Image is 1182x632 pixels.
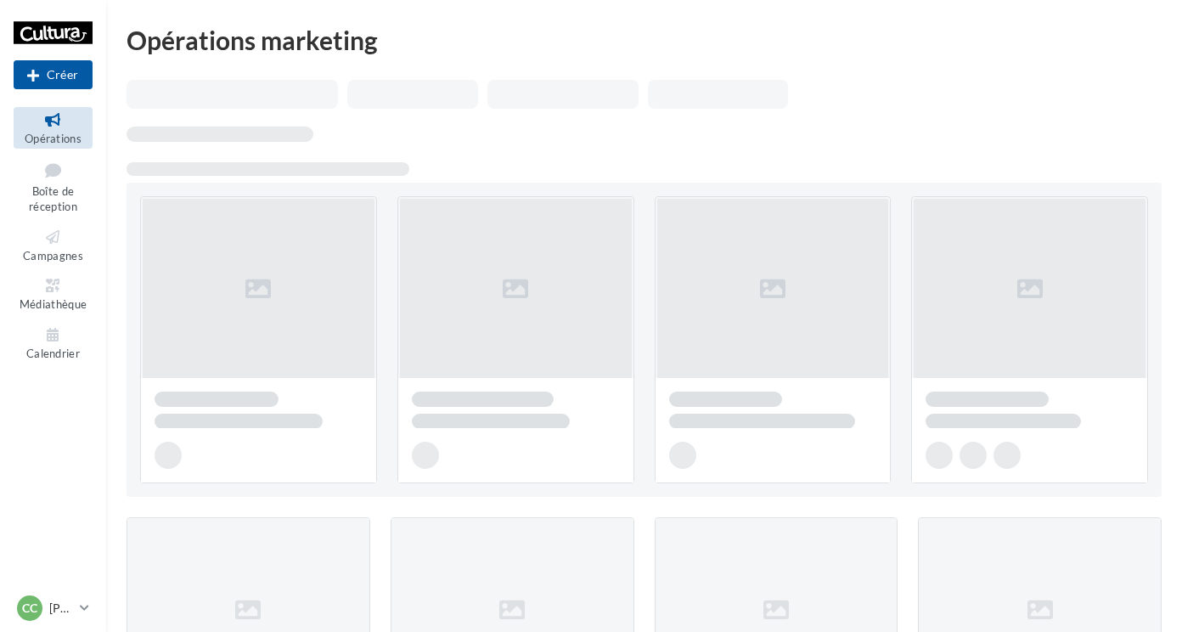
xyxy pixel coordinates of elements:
div: Opérations marketing [127,27,1162,53]
span: Opérations [25,132,82,145]
button: Créer [14,60,93,89]
a: Opérations [14,107,93,149]
span: Cc [22,600,37,617]
a: Calendrier [14,322,93,364]
span: Campagnes [23,249,83,262]
a: Médiathèque [14,273,93,314]
a: Boîte de réception [14,155,93,217]
span: Médiathèque [20,297,87,311]
span: Boîte de réception [29,184,77,214]
div: Nouvelle campagne [14,60,93,89]
a: Cc [PERSON_NAME] [14,592,93,624]
p: [PERSON_NAME] [49,600,73,617]
a: Campagnes [14,224,93,266]
span: Calendrier [26,347,80,360]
